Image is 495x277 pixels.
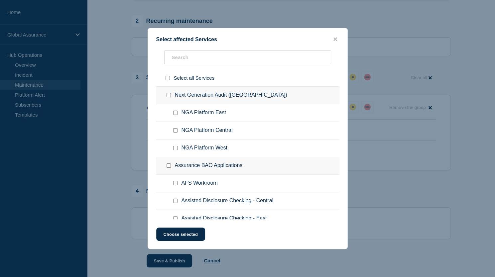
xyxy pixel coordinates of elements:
[156,86,339,104] div: Next Generation Audit ([GEOGRAPHIC_DATA])
[182,215,267,222] span: Assisted Disclosure Checking - East
[173,199,178,203] input: Assisted Disclosure Checking - Central checkbox
[182,127,233,134] span: NGA Platform Central
[182,145,227,151] span: NGA Platform West
[174,75,215,81] span: Select all Services
[156,157,339,175] div: Assurance BAO Applications
[182,110,226,116] span: NGA Platform East
[173,181,178,185] input: AFS Workroom checkbox
[148,36,347,43] div: Select affected Services
[173,146,178,150] input: NGA Platform West checkbox
[182,198,274,204] span: Assisted Disclosure Checking - Central
[173,216,178,221] input: Assisted Disclosure Checking - East checkbox
[173,111,178,115] input: NGA Platform East checkbox
[167,93,171,97] input: Next Generation Audit (NGA) checkbox
[166,76,170,80] input: select all checkbox
[156,228,205,241] button: Choose selected
[164,50,331,64] input: Search
[182,180,218,187] span: AFS Workroom
[331,36,339,43] button: close button
[167,163,171,168] input: Assurance BAO Applications checkbox
[173,128,178,133] input: NGA Platform Central checkbox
